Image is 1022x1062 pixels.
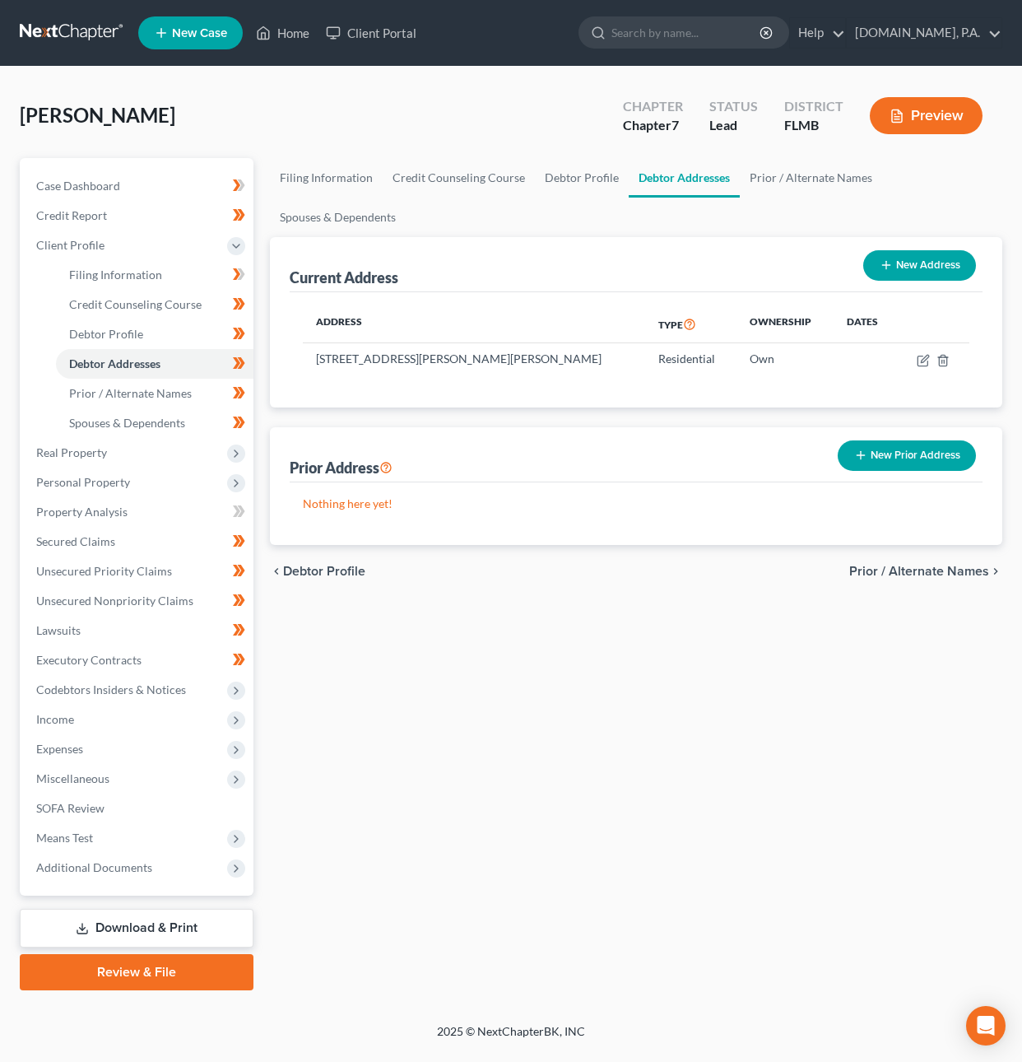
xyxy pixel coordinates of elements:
div: District [784,97,843,116]
div: Lead [709,116,758,135]
span: Debtor Addresses [69,356,160,370]
a: Filing Information [270,158,383,198]
a: Property Analysis [23,497,253,527]
span: Income [36,712,74,726]
span: Lawsuits [36,623,81,637]
a: Spouses & Dependents [56,408,253,438]
a: Credit Counseling Course [56,290,253,319]
button: Preview [870,97,983,134]
a: Prior / Alternate Names [56,379,253,408]
div: Status [709,97,758,116]
span: Credit Counseling Course [69,297,202,311]
button: New Address [863,250,976,281]
button: Prior / Alternate Names chevron_right [849,565,1002,578]
td: Residential [645,343,736,375]
a: Unsecured Priority Claims [23,557,253,586]
a: Filing Information [56,260,253,290]
div: FLMB [784,116,843,135]
span: Case Dashboard [36,179,120,193]
a: Credit Report [23,201,253,231]
span: Miscellaneous [36,771,109,785]
button: New Prior Address [838,440,976,471]
a: Review & File [20,954,253,990]
span: Personal Property [36,475,130,489]
div: Chapter [623,97,683,116]
a: SOFA Review [23,794,253,823]
div: 2025 © NextChapterBK, INC [42,1023,980,1053]
a: Debtor Profile [56,319,253,349]
a: Secured Claims [23,527,253,557]
div: Prior Address [290,458,393,477]
th: Type [645,305,736,343]
a: Help [790,18,845,48]
span: Codebtors Insiders & Notices [36,682,186,696]
span: Expenses [36,742,83,756]
i: chevron_left [270,565,283,578]
a: Executory Contracts [23,645,253,675]
span: Prior / Alternate Names [69,386,192,400]
th: Dates [834,305,897,343]
span: [PERSON_NAME] [20,103,175,127]
span: Means Test [36,831,93,845]
th: Ownership [736,305,834,343]
span: Property Analysis [36,505,128,519]
span: 7 [671,117,679,133]
span: Spouses & Dependents [69,416,185,430]
span: Credit Report [36,208,107,222]
div: Current Address [290,268,398,287]
div: Chapter [623,116,683,135]
a: Unsecured Nonpriority Claims [23,586,253,616]
span: Unsecured Nonpriority Claims [36,594,193,608]
span: Client Profile [36,238,105,252]
a: Case Dashboard [23,171,253,201]
a: Spouses & Dependents [270,198,406,237]
span: Debtor Profile [283,565,365,578]
a: Debtor Addresses [629,158,740,198]
span: Prior / Alternate Names [849,565,989,578]
a: Lawsuits [23,616,253,645]
span: Debtor Profile [69,327,143,341]
i: chevron_right [989,565,1002,578]
a: Debtor Profile [535,158,629,198]
span: Unsecured Priority Claims [36,564,172,578]
a: Credit Counseling Course [383,158,535,198]
td: [STREET_ADDRESS][PERSON_NAME][PERSON_NAME] [303,343,646,375]
a: Download & Print [20,909,253,948]
th: Address [303,305,646,343]
button: chevron_left Debtor Profile [270,565,365,578]
p: Nothing here yet! [303,496,970,512]
div: Open Intercom Messenger [966,1006,1006,1046]
a: Debtor Addresses [56,349,253,379]
a: [DOMAIN_NAME], P.A. [847,18,1001,48]
span: Executory Contracts [36,653,142,667]
td: Own [736,343,834,375]
span: Additional Documents [36,860,152,874]
a: Prior / Alternate Names [740,158,882,198]
a: Home [248,18,318,48]
span: New Case [172,27,227,40]
span: Real Property [36,445,107,459]
span: SOFA Review [36,801,105,815]
a: Client Portal [318,18,425,48]
input: Search by name... [611,17,762,48]
span: Filing Information [69,268,162,282]
span: Secured Claims [36,534,115,548]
